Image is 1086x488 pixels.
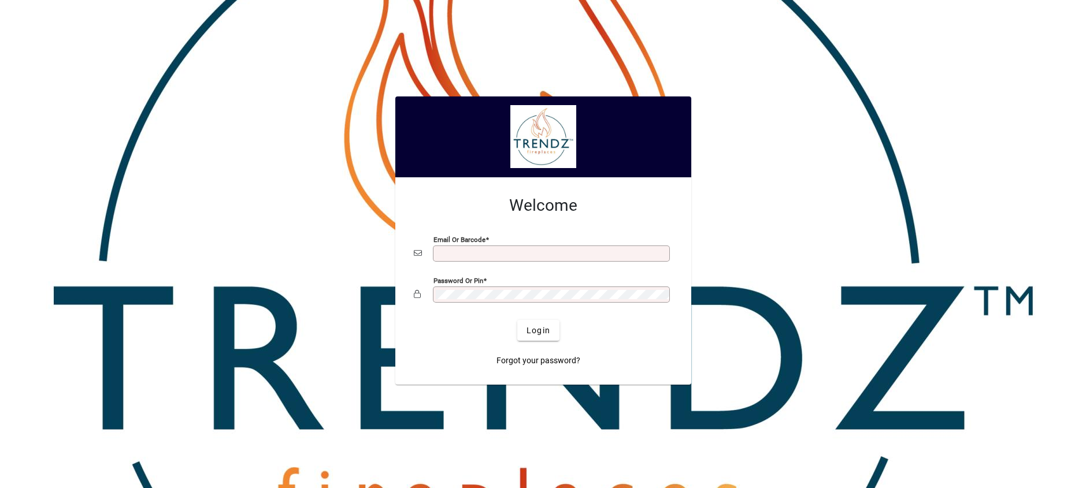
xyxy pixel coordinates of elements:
a: Forgot your password? [492,350,585,371]
mat-label: Email or Barcode [433,236,485,244]
span: Login [527,325,550,337]
h2: Welcome [414,196,673,215]
mat-label: Password or Pin [433,277,483,285]
span: Forgot your password? [496,355,580,367]
button: Login [517,320,559,341]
